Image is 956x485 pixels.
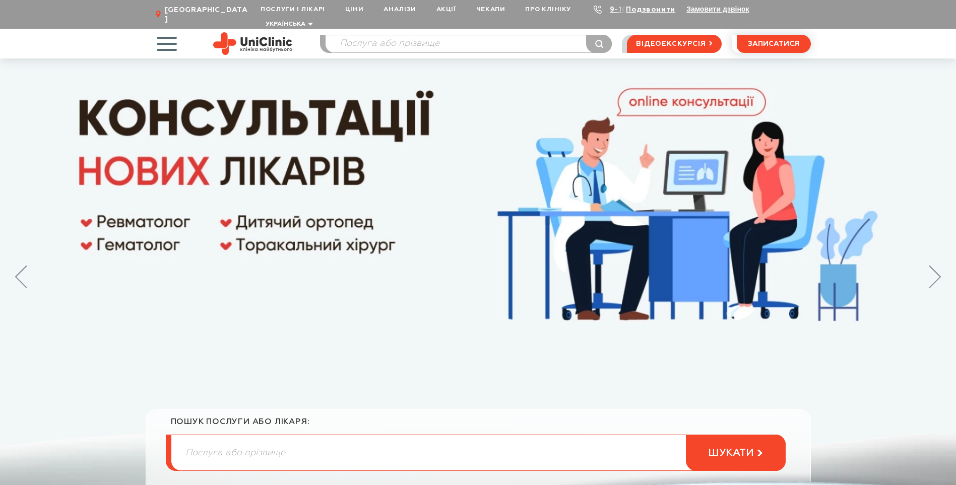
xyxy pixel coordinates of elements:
[636,35,706,52] span: відеоекскурсія
[708,447,754,459] span: шукати
[213,32,292,55] img: Uniclinic
[165,6,250,24] span: [GEOGRAPHIC_DATA]
[737,35,811,53] button: записатися
[686,435,786,471] button: шукати
[686,5,749,13] button: Замовити дзвінок
[171,435,785,470] input: Послуга або прізвище
[748,40,799,47] span: записатися
[626,6,675,13] a: Подзвонити
[610,6,632,13] a: 9-103
[266,21,305,27] span: Українська
[326,35,612,52] input: Послуга або прізвище
[171,417,786,435] div: пошук послуги або лікаря:
[627,35,721,53] a: відеоекскурсія
[263,21,313,28] button: Українська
